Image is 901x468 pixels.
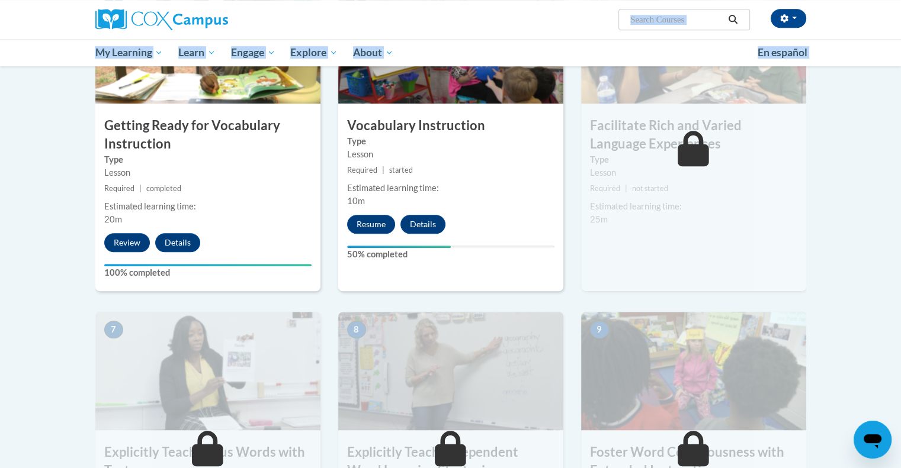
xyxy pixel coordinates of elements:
[347,166,377,175] span: Required
[231,46,275,60] span: Engage
[146,184,181,193] span: completed
[347,196,365,206] span: 10m
[104,233,150,252] button: Review
[400,215,445,234] button: Details
[95,312,320,430] img: Course Image
[345,39,401,66] a: About
[353,46,393,60] span: About
[139,184,142,193] span: |
[104,264,312,266] div: Your progress
[347,135,554,148] label: Type
[95,9,228,30] img: Cox Campus
[347,248,554,261] label: 50% completed
[88,39,171,66] a: My Learning
[590,214,608,224] span: 25m
[581,312,806,430] img: Course Image
[283,39,345,66] a: Explore
[223,39,283,66] a: Engage
[178,46,216,60] span: Learn
[758,46,807,59] span: En español
[724,12,742,27] button: Search
[590,166,797,179] div: Lesson
[590,184,620,193] span: Required
[104,266,312,279] label: 100% completed
[104,166,312,179] div: Lesson
[155,233,200,252] button: Details
[95,9,320,30] a: Cox Campus
[382,166,384,175] span: |
[389,166,413,175] span: started
[171,39,223,66] a: Learn
[632,184,668,193] span: not started
[290,46,338,60] span: Explore
[771,9,806,28] button: Account Settings
[104,214,122,224] span: 20m
[590,153,797,166] label: Type
[104,184,134,193] span: Required
[338,312,563,430] img: Course Image
[750,40,815,65] a: En español
[590,200,797,213] div: Estimated learning time:
[347,321,366,338] span: 8
[347,215,395,234] button: Resume
[347,246,451,248] div: Your progress
[95,46,163,60] span: My Learning
[104,200,312,213] div: Estimated learning time:
[629,12,724,27] input: Search Courses
[78,39,824,66] div: Main menu
[581,117,806,153] h3: Facilitate Rich and Varied Language Experiences
[95,117,320,153] h3: Getting Ready for Vocabulary Instruction
[338,117,563,135] h3: Vocabulary Instruction
[854,421,892,459] iframe: Button to launch messaging window
[104,153,312,166] label: Type
[590,321,609,338] span: 9
[347,182,554,195] div: Estimated learning time:
[625,184,627,193] span: |
[347,148,554,161] div: Lesson
[104,321,123,338] span: 7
